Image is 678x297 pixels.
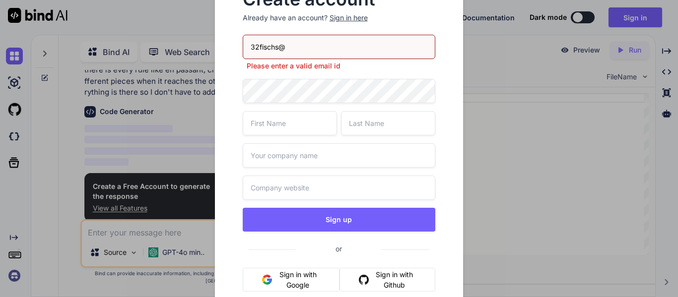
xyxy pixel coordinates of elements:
input: Email [243,35,436,59]
img: google [262,275,272,285]
input: First Name [243,111,337,135]
div: Sign in here [330,13,368,23]
input: Your company name [243,143,436,168]
p: Please enter a valid email id [243,61,436,71]
button: Sign in with Github [339,268,435,292]
img: github [359,275,369,285]
input: Company website [243,176,436,200]
input: Last Name [341,111,435,135]
span: or [296,237,382,261]
button: Sign up [243,208,436,232]
p: Already have an account? [243,13,436,23]
button: Sign in with Google [243,268,340,292]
